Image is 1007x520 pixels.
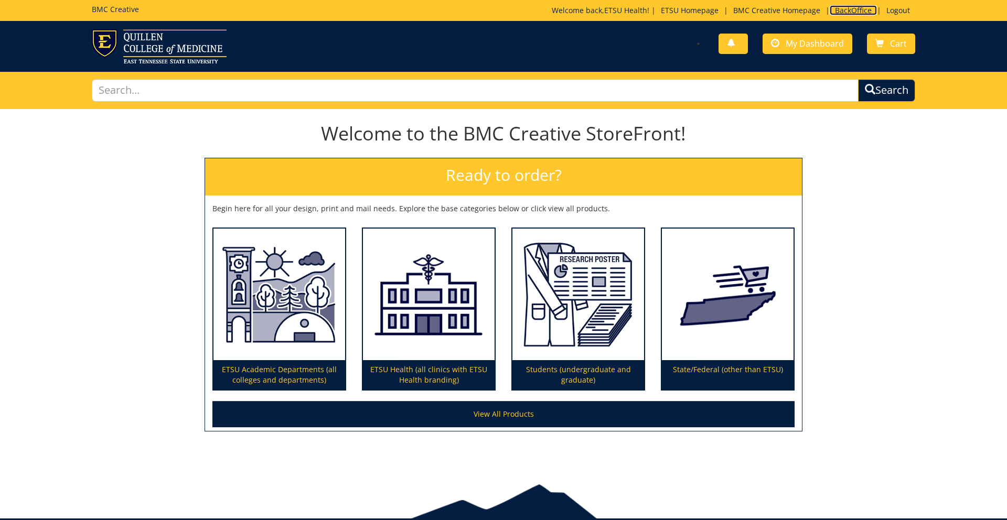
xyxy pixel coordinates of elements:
[363,229,495,390] a: ETSU Health (all clinics with ETSU Health branding)
[363,360,495,389] p: ETSU Health (all clinics with ETSU Health branding)
[512,229,644,361] img: Students (undergraduate and graduate)
[205,123,802,144] h1: Welcome to the BMC Creative StoreFront!
[363,229,495,361] img: ETSU Health (all clinics with ETSU Health branding)
[662,229,794,390] a: State/Federal (other than ETSU)
[205,158,802,196] h2: Ready to order?
[830,5,877,15] a: BackOffice
[212,401,795,427] a: View All Products
[552,5,915,16] p: Welcome back, ! | | | |
[858,79,915,102] button: Search
[92,79,859,102] input: Search...
[786,38,844,49] span: My Dashboard
[212,203,795,214] p: Begin here for all your design, print and mail needs. Explore the base categories below or click ...
[881,5,915,15] a: Logout
[763,34,852,54] a: My Dashboard
[662,229,794,361] img: State/Federal (other than ETSU)
[213,360,345,389] p: ETSU Academic Departments (all colleges and departments)
[213,229,345,390] a: ETSU Academic Departments (all colleges and departments)
[213,229,345,361] img: ETSU Academic Departments (all colleges and departments)
[662,360,794,389] p: State/Federal (other than ETSU)
[92,5,139,13] h5: BMC Creative
[92,29,227,63] img: ETSU logo
[867,34,915,54] a: Cart
[512,360,644,389] p: Students (undergraduate and graduate)
[604,5,647,15] a: ETSU Health
[728,5,826,15] a: BMC Creative Homepage
[656,5,724,15] a: ETSU Homepage
[890,38,907,49] span: Cart
[512,229,644,390] a: Students (undergraduate and graduate)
